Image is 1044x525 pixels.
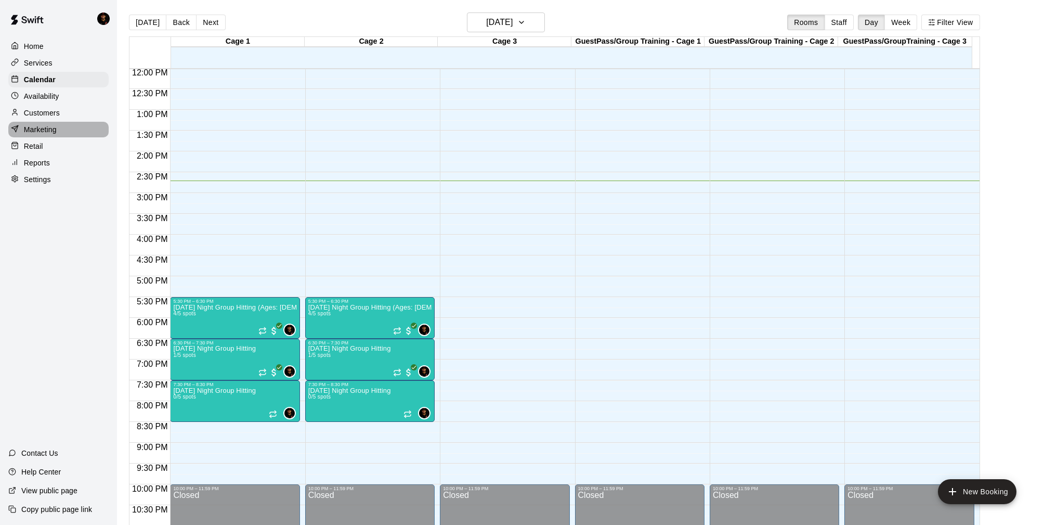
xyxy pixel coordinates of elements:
span: 6:00 PM [134,318,171,327]
span: 1:00 PM [134,110,171,119]
span: 3:30 PM [134,214,171,223]
div: Cage 2 [305,37,438,47]
div: Chris McFarland [95,8,117,29]
span: All customers have paid [269,326,279,336]
div: 6:30 PM – 7:30 PM [308,340,432,345]
a: Marketing [8,122,109,137]
div: 5:30 PM – 6:30 PM: Monday Night Group Hitting (Ages: 12-14) [170,297,299,339]
span: 10:30 PM [129,505,170,514]
div: 10:00 PM – 11:59 PM [578,486,701,491]
span: Chris McFarland [422,324,430,336]
span: 7:00 PM [134,360,171,368]
span: Chris McFarland [422,407,430,419]
div: 10:00 PM – 11:59 PM [847,486,971,491]
span: All customers have paid [403,367,414,378]
span: Recurring event [258,327,267,335]
span: Recurring event [269,410,277,418]
span: All customers have paid [269,367,279,378]
button: Staff [825,15,854,30]
span: 9:00 PM [134,443,171,452]
button: Back [166,15,197,30]
div: GuestPass/GroupTraining - Cage 3 [838,37,972,47]
span: Recurring event [258,368,267,377]
div: 10:00 PM – 11:59 PM [308,486,432,491]
span: 10:00 PM [129,484,170,493]
p: Help Center [21,467,61,477]
p: Retail [24,141,43,151]
span: 6:30 PM [134,339,171,348]
button: Rooms [787,15,825,30]
img: Chris McFarland [419,366,429,377]
div: 5:30 PM – 6:30 PM [173,299,296,304]
p: Customers [24,108,60,118]
span: 0/5 spots filled [308,394,331,400]
p: Reports [24,158,50,168]
span: 4/5 spots filled [173,311,196,316]
div: 6:30 PM – 7:30 PM: Monday Night Group Hitting [170,339,299,380]
div: 10:00 PM – 11:59 PM [713,486,836,491]
div: Chris McFarland [283,324,296,336]
span: 1/5 spots filled [308,352,331,358]
div: Chris McFarland [283,407,296,419]
span: 8:00 PM [134,401,171,410]
span: 1/5 spots filled [173,352,196,358]
span: 1:30 PM [134,131,171,139]
span: 12:00 PM [129,68,170,77]
span: Recurring event [393,368,401,377]
span: 7:30 PM [134,380,171,389]
button: Day [858,15,885,30]
div: 5:30 PM – 6:30 PM: Monday Night Group Hitting (Ages: 12-14) [305,297,435,339]
div: Calendar [8,72,109,87]
span: Chris McFarland [288,324,296,336]
img: Chris McFarland [419,325,429,335]
a: Retail [8,138,109,154]
span: 4/5 spots filled [308,311,331,316]
div: 10:00 PM – 11:59 PM [173,486,296,491]
div: GuestPass/Group Training - Cage 1 [571,37,705,47]
p: Availability [24,91,59,101]
div: Reports [8,155,109,171]
span: 0/5 spots filled [173,394,196,400]
button: Week [884,15,917,30]
div: 10:00 PM – 11:59 PM [443,486,566,491]
p: Copy public page link [21,504,92,515]
p: Calendar [24,74,56,85]
p: Home [24,41,44,52]
a: Services [8,55,109,71]
p: Contact Us [21,448,58,458]
p: View public page [21,485,77,496]
span: 3:00 PM [134,193,171,202]
span: 12:30 PM [129,89,170,98]
button: [DATE] [467,12,545,32]
span: Recurring event [403,410,412,418]
a: Customers [8,105,109,121]
span: Recurring event [393,327,401,335]
button: add [938,479,1016,504]
a: Availability [8,88,109,104]
img: Chris McFarland [284,408,295,418]
p: Settings [24,174,51,185]
span: Chris McFarland [422,365,430,378]
img: Chris McFarland [284,325,295,335]
div: Chris McFarland [283,365,296,378]
a: Settings [8,172,109,187]
span: 4:30 PM [134,255,171,264]
span: 9:30 PM [134,464,171,472]
div: Chris McFarland [418,407,430,419]
a: Home [8,39,109,54]
h6: [DATE] [486,15,513,30]
p: Marketing [24,124,57,135]
button: [DATE] [129,15,166,30]
span: 4:00 PM [134,235,171,244]
div: 7:30 PM – 8:30 PM: Monday Night Group Hitting [170,380,299,422]
div: Cage 3 [438,37,571,47]
button: Next [196,15,225,30]
div: Chris McFarland [418,365,430,378]
div: Cage 1 [171,37,305,47]
img: Chris McFarland [284,366,295,377]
